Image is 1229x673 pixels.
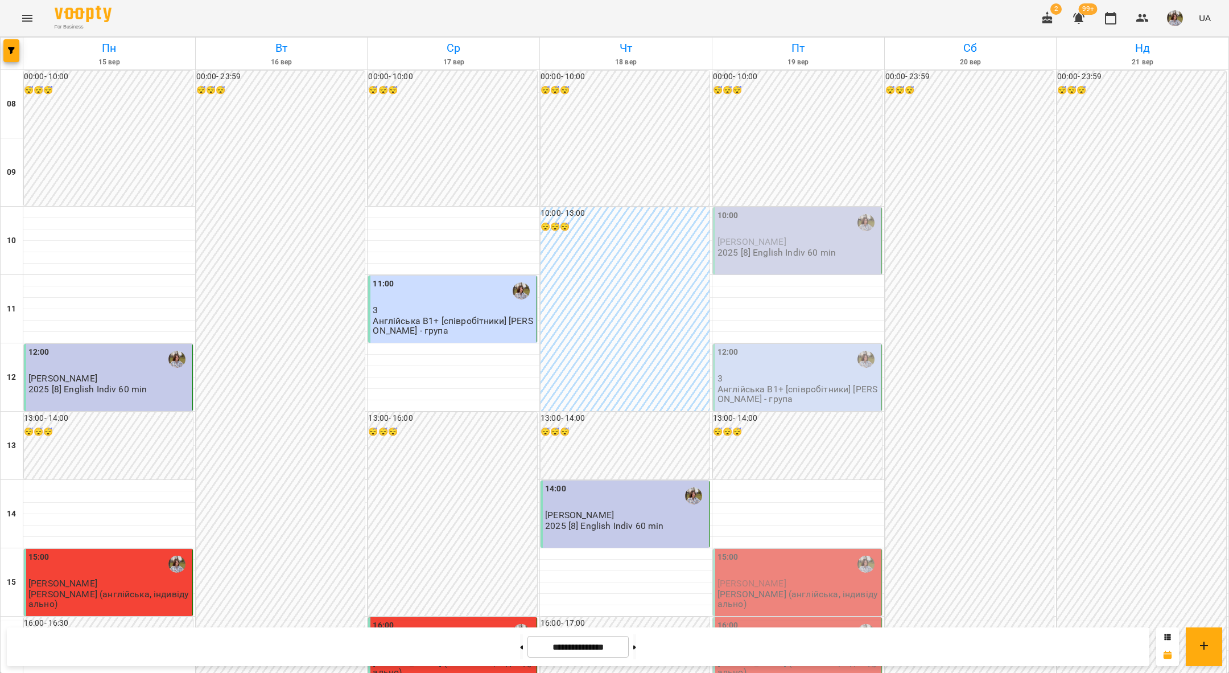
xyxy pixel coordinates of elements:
[541,221,710,233] h6: 😴😴😴
[1199,12,1211,24] span: UA
[368,71,537,83] h6: 00:00 - 10:00
[1057,71,1226,83] h6: 00:00 - 23:59
[24,412,193,425] h6: 13:00 - 14:00
[25,39,193,57] h6: Пн
[513,282,530,299] img: Романишин Юлія (а)
[168,351,185,368] img: Романишин Юлія (а)
[1058,39,1227,57] h6: Нд
[28,346,50,359] label: 12:00
[714,57,882,68] h6: 19 вер
[717,346,739,359] label: 12:00
[373,316,534,336] p: Англійська В1+ [співробітники] [PERSON_NAME] - група
[857,556,875,573] img: Романишин Юлія (а)
[7,98,16,110] h6: 08
[368,412,537,425] h6: 13:00 - 16:00
[7,371,16,384] h6: 12
[7,576,16,589] h6: 15
[14,5,41,32] button: Menu
[373,305,534,315] p: 3
[545,521,663,531] p: 2025 [8] English Indiv 60 min
[541,617,710,630] h6: 16:00 - 17:00
[1058,57,1227,68] h6: 21 вер
[28,384,147,394] p: 2025 [8] English Indiv 60 min
[885,71,1054,83] h6: 00:00 - 23:59
[542,57,710,68] h6: 18 вер
[857,214,875,231] img: Романишин Юлія (а)
[368,426,537,438] h6: 😴😴😴
[886,57,1055,68] h6: 20 вер
[713,426,882,438] h6: 😴😴😴
[717,210,739,222] label: 10:00
[55,6,112,22] img: Voopty Logo
[541,412,710,425] h6: 13:00 - 14:00
[541,207,710,220] h6: 10:00 - 13:00
[24,71,193,83] h6: 00:00 - 10:00
[7,508,16,520] h6: 14
[1079,3,1098,15] span: 99+
[1057,84,1226,97] h6: 😴😴😴
[886,39,1055,57] h6: Сб
[1050,3,1062,15] span: 2
[885,84,1054,97] h6: 😴😴😴
[369,57,538,68] h6: 17 вер
[7,166,16,179] h6: 09
[713,84,882,97] h6: 😴😴😴
[24,426,193,438] h6: 😴😴😴
[7,440,16,452] h6: 13
[717,619,739,632] label: 16:00
[369,39,538,57] h6: Ср
[717,384,879,404] p: Англійська В1+ [співробітники] [PERSON_NAME] - група
[857,351,875,368] img: Романишин Юлія (а)
[717,589,879,609] p: [PERSON_NAME] (англійська, індивідуально)
[197,39,366,57] h6: Вт
[717,551,739,564] label: 15:00
[28,578,97,589] span: [PERSON_NAME]
[717,248,836,257] p: 2025 [8] English Indiv 60 min
[28,589,190,609] p: [PERSON_NAME] (англійська, індивідуально)
[1167,10,1183,26] img: 2afcea6c476e385b61122795339ea15c.jpg
[713,71,882,83] h6: 00:00 - 10:00
[714,39,882,57] h6: Пт
[28,551,50,564] label: 15:00
[713,412,882,425] h6: 13:00 - 14:00
[541,84,710,97] h6: 😴😴😴
[7,235,16,247] h6: 10
[1194,7,1215,28] button: UA
[24,617,193,630] h6: 16:00 - 16:30
[55,23,112,31] span: For Business
[541,426,710,438] h6: 😴😴😴
[196,84,365,97] h6: 😴😴😴
[545,483,566,495] label: 14:00
[196,71,365,83] h6: 00:00 - 23:59
[28,373,97,384] span: [PERSON_NAME]
[545,510,614,520] span: [PERSON_NAME]
[542,39,710,57] h6: Чт
[168,556,185,573] img: Романишин Юлія (а)
[541,71,710,83] h6: 00:00 - 10:00
[24,84,193,97] h6: 😴😴😴
[717,236,786,247] span: [PERSON_NAME]
[717,578,786,589] span: [PERSON_NAME]
[717,374,879,383] p: 3
[197,57,366,68] h6: 16 вер
[373,619,394,632] label: 16:00
[368,84,537,97] h6: 😴😴😴
[25,57,193,68] h6: 15 вер
[373,278,394,290] label: 11:00
[7,303,16,315] h6: 11
[685,487,702,504] img: Романишин Юлія (а)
